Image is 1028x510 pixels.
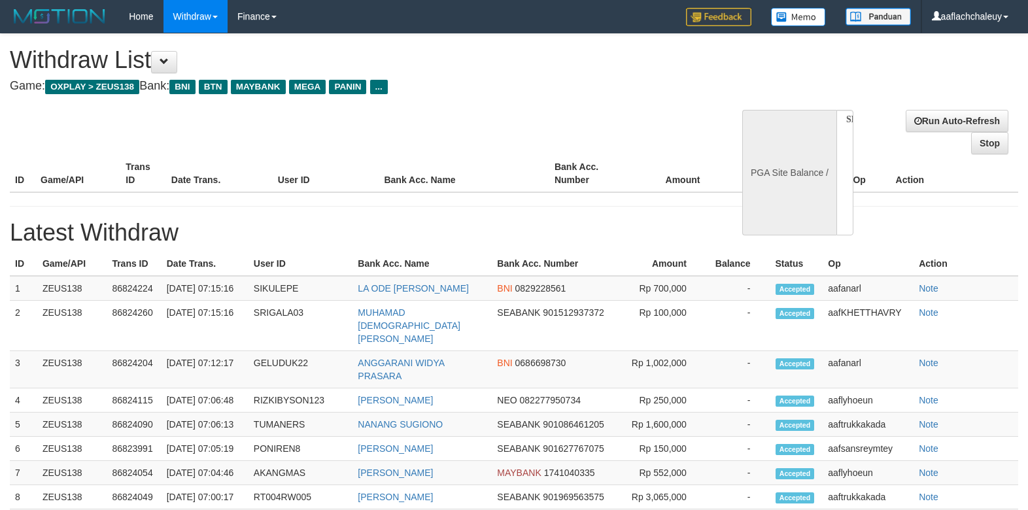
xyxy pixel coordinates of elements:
span: 0686698730 [515,358,566,368]
th: Action [914,252,1018,276]
td: Rp 552,000 [626,461,706,485]
span: Accepted [776,492,815,503]
a: Note [919,492,938,502]
th: Date Trans. [166,155,273,192]
th: Balance [719,155,797,192]
td: aaflyhoeun [823,461,914,485]
span: SEABANK [497,492,540,502]
td: 7 [10,461,37,485]
td: 86824054 [107,461,161,485]
span: Accepted [776,468,815,479]
a: Note [919,467,938,478]
th: User ID [248,252,353,276]
span: Accepted [776,396,815,407]
td: aaftrukkakada [823,413,914,437]
a: Note [919,358,938,368]
th: Bank Acc. Name [379,155,549,192]
td: [DATE] 07:04:46 [162,461,248,485]
td: PONIREN8 [248,437,353,461]
span: Accepted [776,308,815,319]
th: ID [10,155,35,192]
td: Rp 3,065,000 [626,485,706,509]
td: RT004RW005 [248,485,353,509]
td: [DATE] 07:06:48 [162,388,248,413]
img: MOTION_logo.png [10,7,109,26]
span: SEABANK [497,307,540,318]
span: Accepted [776,284,815,295]
td: Rp 100,000 [626,301,706,351]
td: [DATE] 07:15:16 [162,276,248,301]
h1: Latest Withdraw [10,220,1018,246]
a: [PERSON_NAME] [358,467,433,478]
td: Rp 150,000 [626,437,706,461]
td: ZEUS138 [37,485,107,509]
a: [PERSON_NAME] [358,492,433,502]
a: Note [919,395,938,405]
th: Op [823,252,914,276]
td: - [706,461,770,485]
td: Rp 1,600,000 [626,413,706,437]
span: SEABANK [497,443,540,454]
th: Bank Acc. Number [549,155,634,192]
span: 901969563575 [543,492,604,502]
td: aafsansreymtey [823,437,914,461]
td: SIKULEPE [248,276,353,301]
td: [DATE] 07:05:19 [162,437,248,461]
td: aafKHETTHAVRY [823,301,914,351]
td: - [706,301,770,351]
td: Rp 1,002,000 [626,351,706,388]
td: ZEUS138 [37,461,107,485]
td: 86823991 [107,437,161,461]
span: 901512937372 [543,307,604,318]
td: SRIGALA03 [248,301,353,351]
span: SEABANK [497,419,540,430]
th: Action [891,155,1018,192]
th: Game/API [35,155,120,192]
span: MAYBANK [497,467,541,478]
span: BNI [169,80,195,94]
a: LA ODE [PERSON_NAME] [358,283,469,294]
td: - [706,485,770,509]
td: 86824049 [107,485,161,509]
td: 8 [10,485,37,509]
td: ZEUS138 [37,301,107,351]
td: aaftrukkakada [823,485,914,509]
td: 3 [10,351,37,388]
th: ID [10,252,37,276]
td: aafanarl [823,276,914,301]
span: 1741040335 [544,467,595,478]
span: BNI [497,358,512,368]
td: aafanarl [823,351,914,388]
td: - [706,437,770,461]
span: BTN [199,80,228,94]
div: PGA Site Balance / [742,110,836,235]
a: Note [919,283,938,294]
td: 86824224 [107,276,161,301]
span: Accepted [776,358,815,369]
th: Date Trans. [162,252,248,276]
a: NANANG SUGIONO [358,419,443,430]
td: - [706,388,770,413]
td: [DATE] 07:06:13 [162,413,248,437]
td: ZEUS138 [37,276,107,301]
td: ZEUS138 [37,351,107,388]
td: aaflyhoeun [823,388,914,413]
span: MEGA [289,80,326,94]
td: 4 [10,388,37,413]
span: NEO [497,395,517,405]
a: Stop [971,132,1008,154]
a: ANGGARANI WIDYA PRASARA [358,358,444,381]
td: 86824260 [107,301,161,351]
th: Bank Acc. Number [492,252,625,276]
span: 0829228561 [515,283,566,294]
span: ... [370,80,388,94]
td: AKANGMAS [248,461,353,485]
td: 86824204 [107,351,161,388]
td: 5 [10,413,37,437]
td: - [706,413,770,437]
td: Rp 700,000 [626,276,706,301]
td: ZEUS138 [37,437,107,461]
a: Note [919,307,938,318]
td: 86824090 [107,413,161,437]
th: Trans ID [120,155,166,192]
